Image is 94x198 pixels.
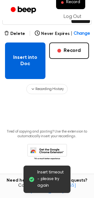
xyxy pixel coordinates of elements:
a: Log Out [57,9,88,24]
a: Beep [6,4,42,16]
button: Never Expires|Change [35,31,90,37]
span: Change [74,31,90,37]
span: Recording History [35,86,64,92]
span: Insert timeout - please try again [37,169,65,189]
button: Insert into Doc [5,42,45,79]
button: Delete [4,31,25,37]
span: | [71,31,72,37]
button: Recording History [26,84,68,94]
a: [EMAIL_ADDRESS][DOMAIN_NAME] [30,184,76,194]
span: Contact us [4,183,90,194]
button: Record [49,42,89,59]
span: | [29,30,31,37]
p: Tired of copying and pasting? Use the extension to automatically insert your recordings. [5,129,89,139]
